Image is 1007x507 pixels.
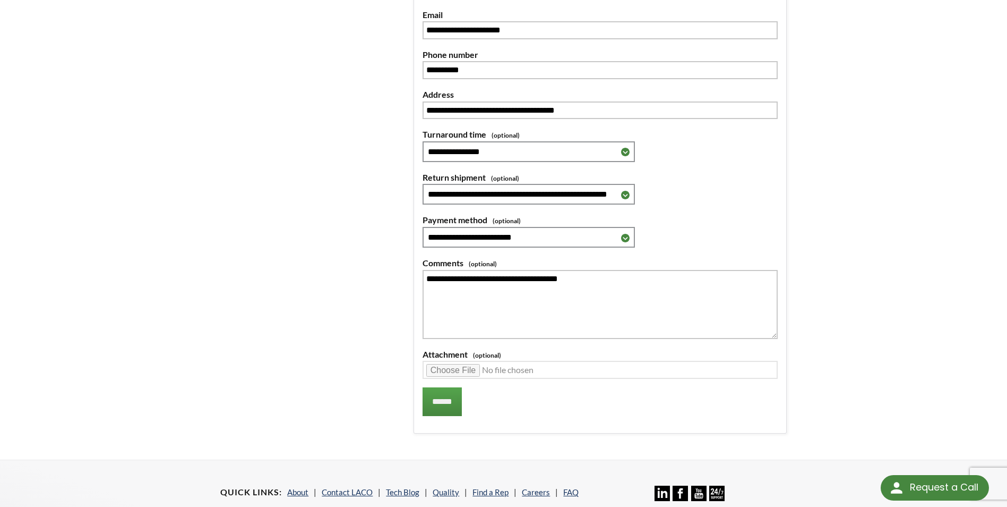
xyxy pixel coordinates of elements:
[287,487,308,497] a: About
[881,475,989,501] div: Request a Call
[888,479,905,496] img: round button
[423,256,778,270] label: Comments
[709,486,725,501] img: 24/7 Support Icon
[386,487,419,497] a: Tech Blog
[423,8,778,22] label: Email
[709,493,725,503] a: 24/7 Support
[910,475,978,500] div: Request a Call
[472,487,509,497] a: Find a Rep
[322,487,373,497] a: Contact LACO
[423,128,778,141] label: Turnaround time
[220,487,282,498] h4: Quick Links
[563,487,579,497] a: FAQ
[423,48,778,62] label: Phone number
[423,88,778,102] label: Address
[423,213,778,227] label: Payment method
[522,487,550,497] a: Careers
[423,348,778,361] label: Attachment
[433,487,459,497] a: Quality
[423,171,778,184] label: Return shipment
